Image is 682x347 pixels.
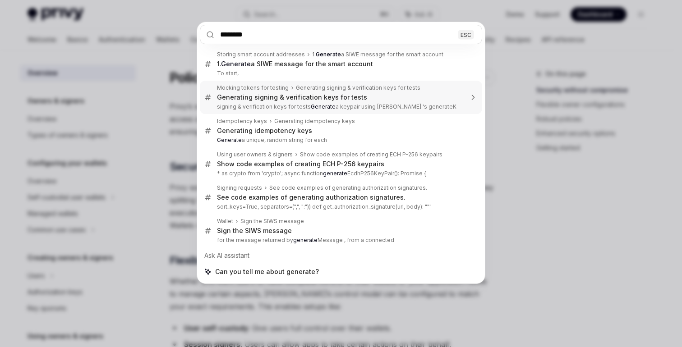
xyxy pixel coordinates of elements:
[217,151,293,158] div: Using user owners & signers
[217,203,463,210] p: sort_keys=True, separators=(",", ":")) def get_authorization_signature(url, body): """
[269,184,427,192] div: See code examples of generating authorization signatures.
[221,60,251,68] b: Generate
[296,84,420,91] div: Generating signing & verification keys for tests
[240,218,304,225] div: Sign the SIWS message
[217,60,373,68] div: 1. a SIWE message for the smart account
[217,127,312,135] div: Generating idempotency keys
[217,103,463,110] p: signing & verification keys for tests a keypair using [PERSON_NAME] 's generateK
[217,137,242,143] b: Generate
[217,193,406,201] div: See code examples of generating authorization signatures.
[200,247,482,264] div: Ask AI assistant
[274,118,355,125] div: Generating idempotency keys
[217,184,262,192] div: Signing requests
[217,160,384,168] div: Show code examples of creating ECH P-256 keypairs
[323,170,347,177] b: generate
[215,267,319,276] span: Can you tell me about generate?
[300,151,442,158] div: Show code examples of creating ECH P-256 keypairs
[217,137,463,144] p: a unique, random string for each
[217,227,292,235] div: Sign the SIWS message
[217,93,367,101] div: Generating signing & verification keys for tests
[217,237,463,244] p: for the message returned by Message , from a connected
[217,70,463,77] p: To start,
[458,30,474,39] div: ESC
[217,84,289,91] div: Mocking tokens for testing
[217,170,463,177] p: * as crypto from 'crypto'; async function EcdhP256KeyPair(): Promise {
[312,51,443,58] div: 1. a SIWE message for the smart account
[311,103,336,110] b: Generate
[316,51,341,58] b: Generate
[217,118,267,125] div: Idempotency keys
[293,237,318,243] b: generate
[217,218,233,225] div: Wallet
[217,51,305,58] div: Storing smart account addresses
